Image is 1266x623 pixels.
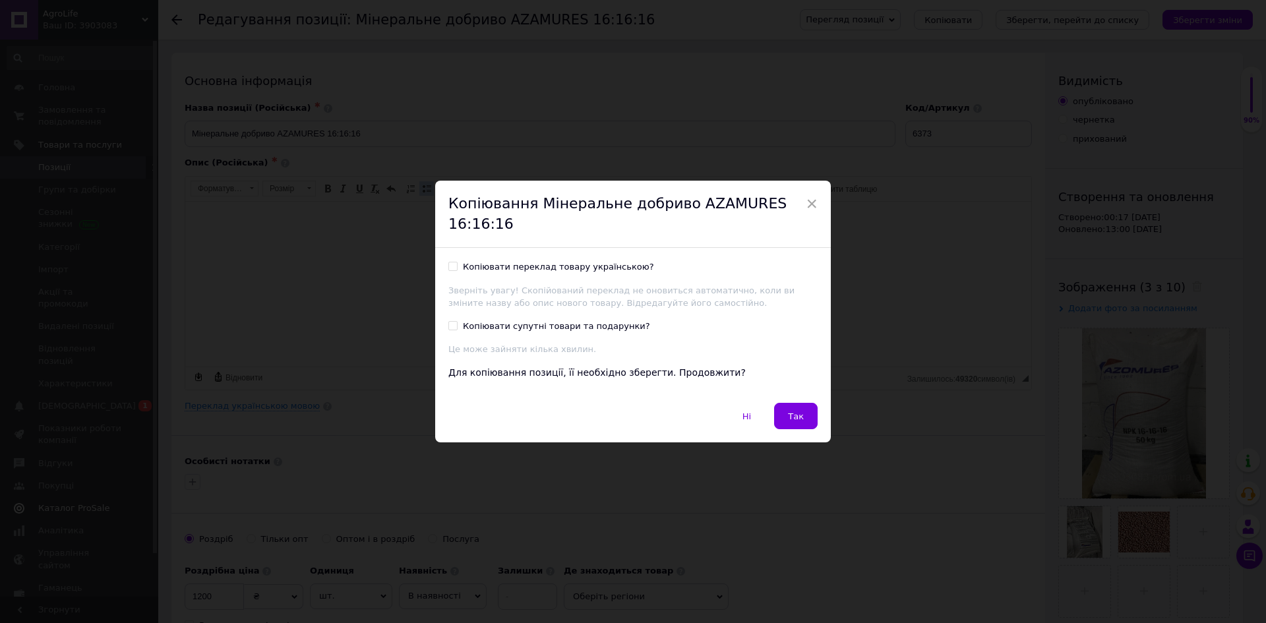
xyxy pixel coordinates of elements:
[788,411,804,421] span: Так
[448,285,795,309] span: Зверніть увагу! Скопійований переклад не оновиться автоматично, коли ви зміните назву або опис но...
[806,193,818,215] span: ×
[729,403,765,429] button: Ні
[463,320,650,332] div: Копіювати супутні товари та подарунки?
[448,344,596,354] span: Це може зайняти кілька хвилин.
[448,367,818,380] div: Для копіювання позиції, її необхідно зберегти. Продовжити?
[463,261,654,273] div: Копіювати переклад товару українською?
[742,411,751,421] span: Ні
[435,181,831,249] div: Копіювання Мінеральне добриво AZAMURES 16:16:16
[774,403,818,429] button: Так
